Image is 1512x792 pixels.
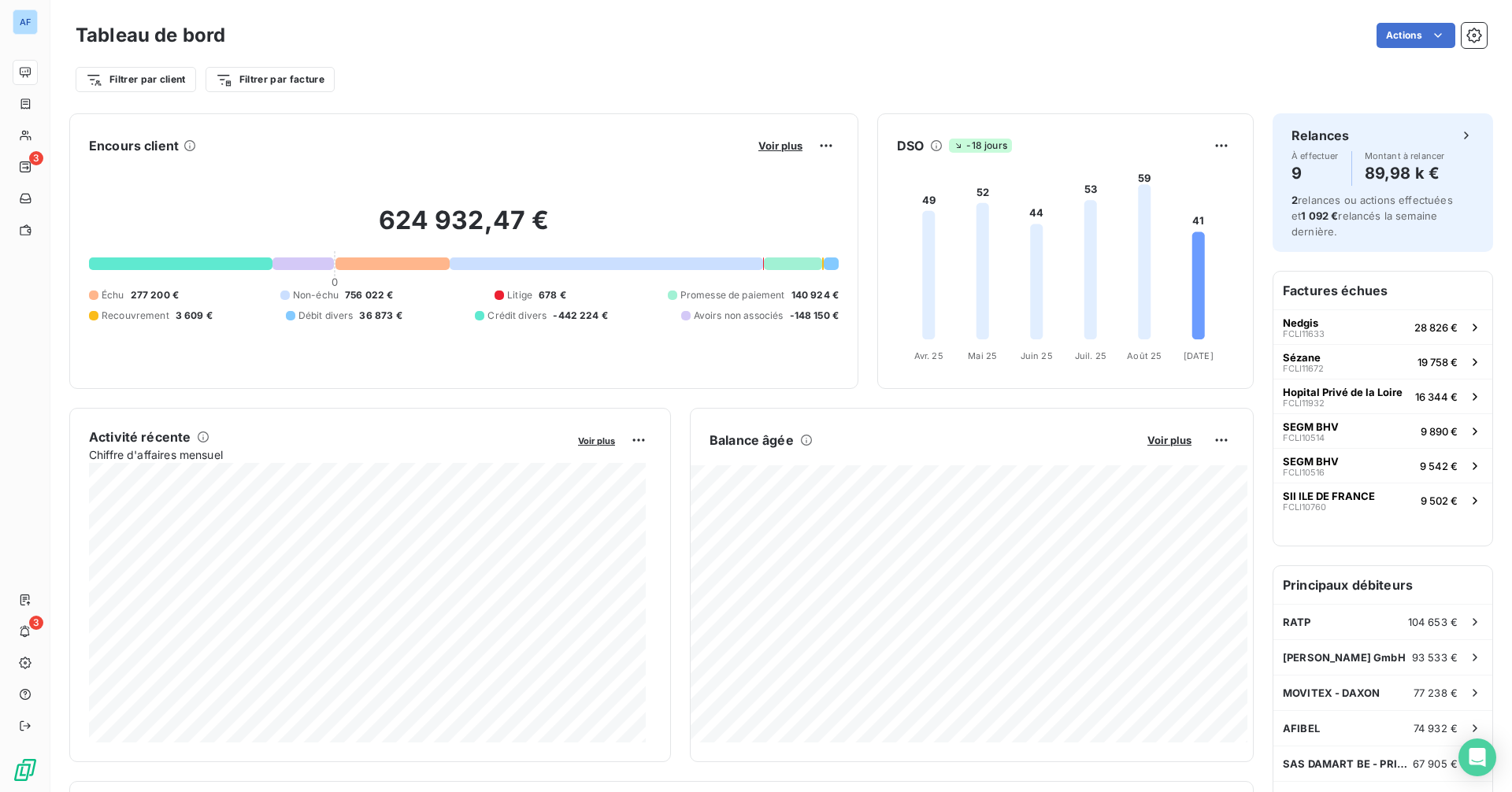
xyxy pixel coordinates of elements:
span: SEGM BHV [1283,455,1339,468]
span: -18 jours [949,139,1011,153]
h6: Principaux débiteurs [1273,566,1492,604]
span: Sézane [1283,351,1321,364]
span: 2 [1291,194,1298,206]
span: FCLI11633 [1283,329,1325,339]
h3: Tableau de bord [76,21,225,50]
button: SEGM BHVFCLI105169 542 € [1273,448,1492,483]
button: SézaneFCLI1167219 758 € [1273,344,1492,379]
span: -442 224 € [553,309,608,323]
span: 9 502 € [1421,494,1458,507]
span: Hopital Privé de la Loire [1283,386,1403,398]
span: Échu [102,288,124,302]
span: 74 932 € [1414,722,1458,735]
span: SII ILE DE FRANCE [1283,490,1375,502]
img: Logo LeanPay [13,757,38,783]
span: 756 022 € [345,288,393,302]
span: Voir plus [758,139,802,152]
span: Promesse de paiement [680,288,785,302]
h6: Encours client [89,136,179,155]
button: SEGM BHVFCLI105149 890 € [1273,413,1492,448]
span: 3 [29,151,43,165]
tspan: Avr. 25 [914,350,943,361]
div: Open Intercom Messenger [1458,738,1496,776]
span: RATP [1283,616,1311,628]
span: 3 609 € [176,309,213,323]
span: 9 890 € [1421,425,1458,438]
div: AF [13,9,38,35]
tspan: [DATE] [1184,350,1214,361]
span: 9 542 € [1420,460,1458,472]
tspan: Juil. 25 [1075,350,1106,361]
h6: DSO [897,136,924,155]
span: 67 905 € [1413,757,1458,770]
tspan: Mai 25 [968,350,997,361]
span: Nedgis [1283,316,1318,329]
span: 36 873 € [359,309,402,323]
span: 140 924 € [791,288,839,302]
span: 1 092 € [1301,209,1338,222]
span: FCLI10760 [1283,502,1326,512]
span: 3 [29,616,43,630]
span: FCLI10514 [1283,433,1325,442]
span: 77 238 € [1414,687,1458,699]
h6: Balance âgée [710,431,794,450]
tspan: Août 25 [1127,350,1162,361]
span: 16 344 € [1415,390,1458,403]
button: Voir plus [1143,433,1196,447]
button: SII ILE DE FRANCEFCLI107609 502 € [1273,483,1492,517]
span: Montant à relancer [1365,151,1445,161]
button: Hopital Privé de la LoireFCLI1193216 344 € [1273,379,1492,413]
span: Voir plus [578,435,615,446]
span: -148 150 € [790,309,839,323]
span: SEGM BHV [1283,420,1339,433]
span: 0 [332,276,338,288]
h6: Activité récente [89,427,191,446]
span: Débit divers [298,309,354,323]
button: Voir plus [754,139,807,153]
span: SAS DAMART BE - PRIMATIS [1283,757,1413,770]
span: Non-échu [293,288,339,302]
span: Avoirs non associés [694,309,784,323]
span: 277 200 € [131,288,179,302]
span: relances ou actions effectuées et relancés la semaine dernière. [1291,194,1453,238]
span: Crédit divers [487,309,547,323]
span: FCLI11932 [1283,398,1325,408]
button: Filtrer par facture [206,67,335,92]
h4: 9 [1291,161,1339,186]
span: 104 653 € [1408,616,1458,628]
h4: 89,98 k € [1365,161,1445,186]
span: Litige [507,288,532,302]
span: Chiffre d'affaires mensuel [89,446,567,463]
span: 19 758 € [1417,356,1458,368]
button: Actions [1377,23,1455,48]
span: Recouvrement [102,309,169,323]
span: AFIBEL [1283,722,1320,735]
h6: Factures échues [1273,272,1492,309]
h2: 624 932,47 € [89,205,839,252]
span: FCLI11672 [1283,364,1324,373]
button: NedgisFCLI1163328 826 € [1273,309,1492,344]
span: Voir plus [1147,434,1191,446]
h6: Relances [1291,126,1349,145]
span: [PERSON_NAME] GmbH [1283,651,1406,664]
span: MOVITEX - DAXON [1283,687,1380,699]
button: Voir plus [573,433,620,447]
span: 93 533 € [1412,651,1458,664]
span: 28 826 € [1414,321,1458,334]
span: FCLI10516 [1283,468,1325,477]
span: À effectuer [1291,151,1339,161]
button: Filtrer par client [76,67,196,92]
span: 678 € [539,288,566,302]
tspan: Juin 25 [1021,350,1053,361]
